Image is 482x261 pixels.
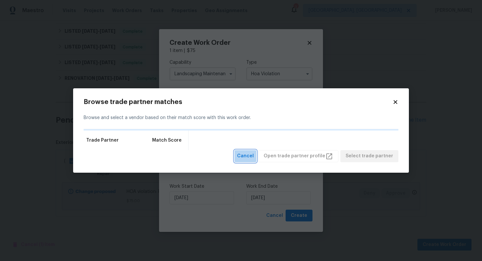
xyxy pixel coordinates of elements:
button: Cancel [234,150,256,162]
h2: Browse trade partner matches [84,99,392,105]
span: Match Score [152,137,182,144]
span: Trade Partner [86,137,119,144]
div: Browse and select a vendor based on their match score with this work order. [84,107,398,129]
span: Cancel [237,152,254,160]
